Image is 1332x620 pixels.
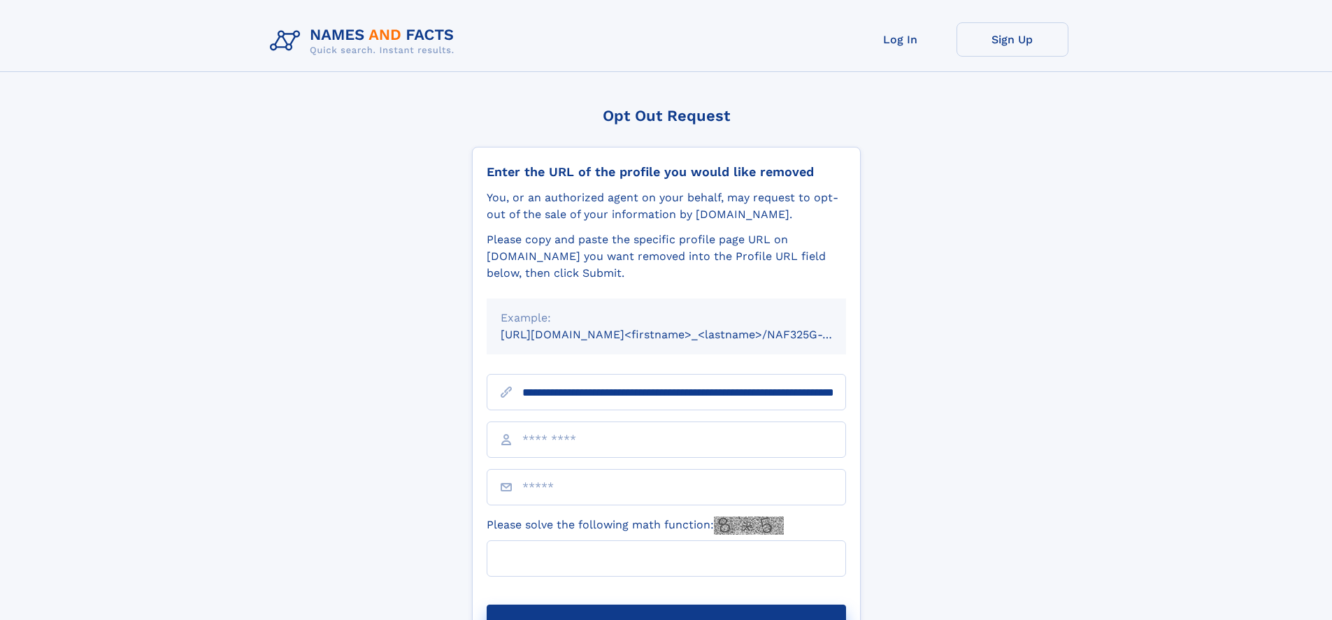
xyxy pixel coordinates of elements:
[472,107,861,124] div: Opt Out Request
[845,22,957,57] a: Log In
[957,22,1068,57] a: Sign Up
[501,328,873,341] small: [URL][DOMAIN_NAME]<firstname>_<lastname>/NAF325G-xxxxxxxx
[264,22,466,60] img: Logo Names and Facts
[501,310,832,326] div: Example:
[487,164,846,180] div: Enter the URL of the profile you would like removed
[487,189,846,223] div: You, or an authorized agent on your behalf, may request to opt-out of the sale of your informatio...
[487,231,846,282] div: Please copy and paste the specific profile page URL on [DOMAIN_NAME] you want removed into the Pr...
[487,517,784,535] label: Please solve the following math function:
